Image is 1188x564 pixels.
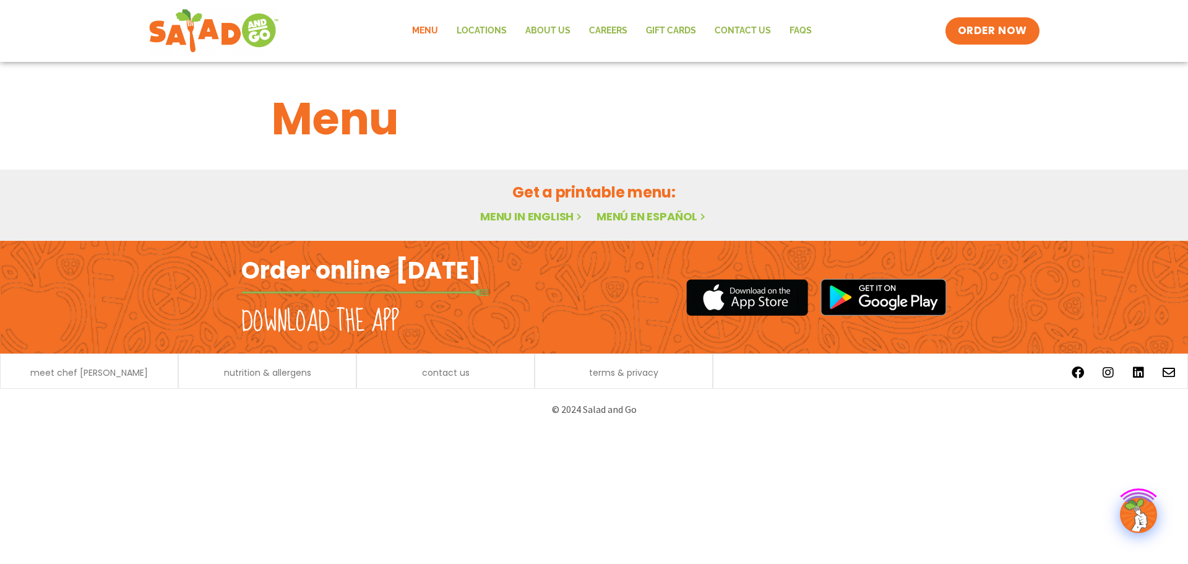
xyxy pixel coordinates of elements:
a: terms & privacy [589,368,658,377]
a: Locations [447,17,516,45]
a: Careers [580,17,637,45]
h2: Order online [DATE] [241,255,481,285]
a: meet chef [PERSON_NAME] [30,368,148,377]
h2: Download the app [241,305,399,339]
a: FAQs [780,17,821,45]
a: nutrition & allergens [224,368,311,377]
img: new-SAG-logo-768×292 [148,6,279,56]
img: fork [241,289,489,296]
p: © 2024 Salad and Go [247,401,940,418]
a: contact us [422,368,470,377]
nav: Menu [403,17,821,45]
h1: Menu [272,85,916,152]
span: ORDER NOW [958,24,1027,38]
a: Menu [403,17,447,45]
a: About Us [516,17,580,45]
h2: Get a printable menu: [272,181,916,203]
a: Contact Us [705,17,780,45]
img: google_play [820,279,947,316]
a: Menu in English [480,209,584,224]
a: Menú en español [596,209,708,224]
img: appstore [686,277,808,318]
a: GIFT CARDS [637,17,705,45]
a: ORDER NOW [945,17,1039,45]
